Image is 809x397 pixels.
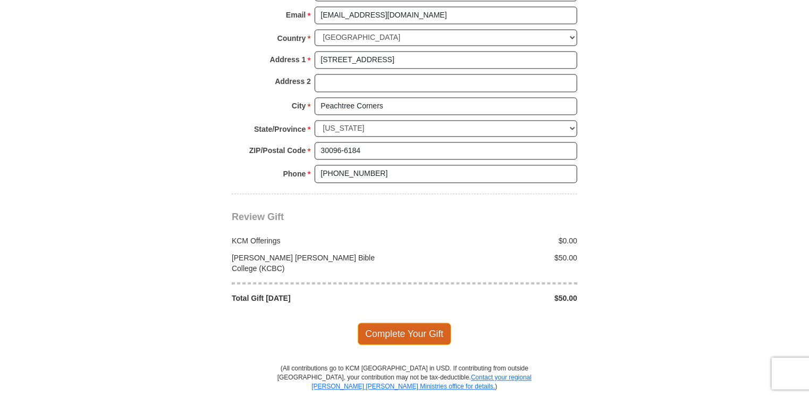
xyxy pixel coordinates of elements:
[232,212,284,223] span: Review Gift
[226,253,405,274] div: [PERSON_NAME] [PERSON_NAME] Bible College (KCBC)
[270,53,306,67] strong: Address 1
[275,74,311,89] strong: Address 2
[277,31,306,46] strong: Country
[226,293,405,304] div: Total Gift [DATE]
[283,167,306,182] strong: Phone
[405,236,583,247] div: $0.00
[249,143,306,158] strong: ZIP/Postal Code
[254,122,306,137] strong: State/Province
[405,253,583,274] div: $50.00
[405,293,583,304] div: $50.00
[226,236,405,247] div: KCM Offerings
[286,8,306,23] strong: Email
[358,323,452,345] span: Complete Your Gift
[292,99,306,114] strong: City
